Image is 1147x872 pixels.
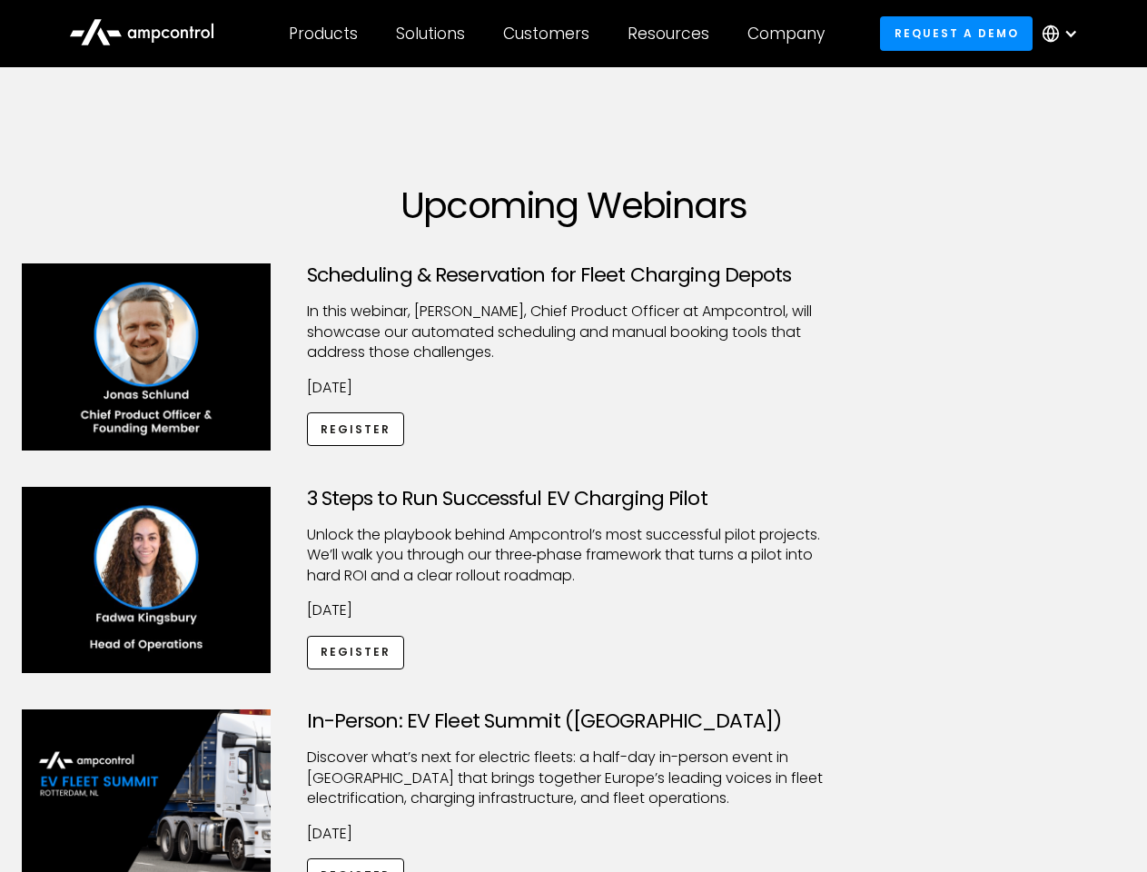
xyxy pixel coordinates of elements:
a: Register [307,412,405,446]
a: Request a demo [880,16,1033,50]
p: [DATE] [307,378,841,398]
p: [DATE] [307,600,841,620]
div: Solutions [396,24,465,44]
div: Company [747,24,825,44]
p: ​Discover what’s next for electric fleets: a half-day in-person event in [GEOGRAPHIC_DATA] that b... [307,748,841,808]
h3: Scheduling & Reservation for Fleet Charging Depots [307,263,841,287]
p: ​In this webinar, [PERSON_NAME], Chief Product Officer at Ampcontrol, will showcase our automated... [307,302,841,362]
div: Resources [628,24,709,44]
div: Products [289,24,358,44]
p: [DATE] [307,824,841,844]
a: Register [307,636,405,669]
h3: 3 Steps to Run Successful EV Charging Pilot [307,487,841,510]
div: Customers [503,24,589,44]
h1: Upcoming Webinars [22,183,1126,227]
h3: In-Person: EV Fleet Summit ([GEOGRAPHIC_DATA]) [307,709,841,733]
p: Unlock the playbook behind Ampcontrol’s most successful pilot projects. We’ll walk you through ou... [307,525,841,586]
